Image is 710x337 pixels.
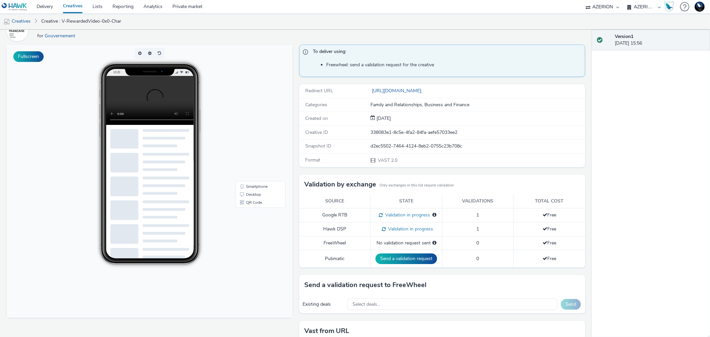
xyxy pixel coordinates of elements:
span: Desktop [239,148,254,152]
button: Fullscreen [13,51,44,62]
div: Please select a deal below and click on Send to send a validation request to FreeWheel. [432,240,436,246]
span: for [37,33,45,39]
span: To deliver using: [313,48,578,57]
a: Hawk Academy [664,1,677,12]
img: Hawk Academy [664,1,674,12]
div: [DATE] 15:56 [615,33,705,47]
div: Existing deals [303,301,344,308]
td: FreeWheel [299,236,371,250]
span: Validation in progress [386,226,433,232]
span: Free [543,255,556,262]
span: QR Code [239,156,255,160]
strong: Version 1 [615,33,633,40]
th: Source [299,194,371,208]
span: Creative ID [305,129,328,136]
h3: Validation by exchange [304,179,376,189]
h3: Vast from URL [304,326,349,336]
span: 1 [476,212,479,218]
span: 10:20 [106,26,114,29]
a: Creative : V-RewardedVideo-0x0-Char [38,13,124,29]
button: Send a validation request [375,253,437,264]
th: Total cost [514,194,585,208]
span: VAST 2.0 [377,157,397,164]
td: Pubmatic [299,250,371,267]
li: Desktop [230,146,278,154]
li: QR Code [230,154,278,162]
a: Gouvernement [7,27,31,34]
span: 1 [476,226,479,232]
div: Family and Relationships, Business and Finance [370,102,584,108]
img: Support Hawk [695,2,705,12]
img: undefined Logo [2,3,27,11]
span: Free [543,240,556,246]
td: Google RTB [299,208,371,222]
a: [URL][DOMAIN_NAME]; [370,88,425,94]
div: 338083e1-8c5e-4fa2-84fa-aefe57033ee2 [370,129,584,136]
span: 0 [476,240,479,246]
span: Format [305,157,320,163]
span: Free [543,226,556,232]
span: 0 [476,255,479,262]
th: State [370,194,442,208]
span: Validation in progress [383,212,430,218]
div: No validation request sent [374,240,439,246]
span: Created on [305,115,328,122]
li: Smartphone [230,138,278,146]
span: Snapshot ID [305,143,331,149]
span: Select deals... [353,302,380,307]
span: Categories [305,102,327,108]
small: Only exchanges in this list require validation [379,183,454,188]
div: Creation 24 September 2025, 15:56 [375,115,391,122]
th: Validations [442,194,514,208]
h3: Send a validation request to FreeWheel [304,280,426,290]
button: Send [561,299,581,310]
span: Smartphone [239,140,261,144]
a: Gouvernement [45,33,78,39]
span: [DATE] [375,115,391,122]
img: Gouvernement [8,21,27,40]
td: Hawk DSP [299,222,371,236]
span: Redirect URL [305,88,333,94]
li: Freewheel: send a validation request for the creative [326,62,582,68]
div: d2ec5502-7464-4124-8eb2-0755c23b708c [370,143,584,150]
span: Free [543,212,556,218]
img: mobile [3,18,10,25]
